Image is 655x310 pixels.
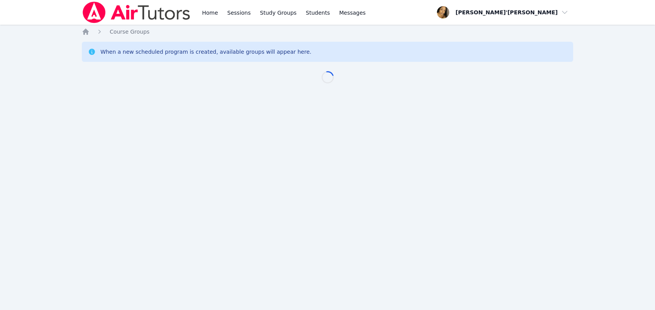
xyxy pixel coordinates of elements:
[110,28,149,36] a: Course Groups
[339,9,366,17] span: Messages
[82,28,573,36] nav: Breadcrumb
[82,2,191,23] img: Air Tutors
[100,48,311,56] div: When a new scheduled program is created, available groups will appear here.
[110,29,149,35] span: Course Groups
